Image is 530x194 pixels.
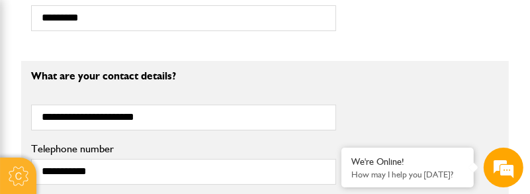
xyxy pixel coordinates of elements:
label: Telephone number [31,144,336,154]
p: How may I help you today? [351,170,464,179]
div: Minimize live chat window [217,7,249,38]
div: Chat with us now [69,74,222,91]
p: What are your contact details? [31,71,336,81]
img: d_20077148190_company_1631870298795_20077148190 [22,73,56,92]
div: We're Online! [351,156,464,168]
em: Start Chat [180,134,240,152]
